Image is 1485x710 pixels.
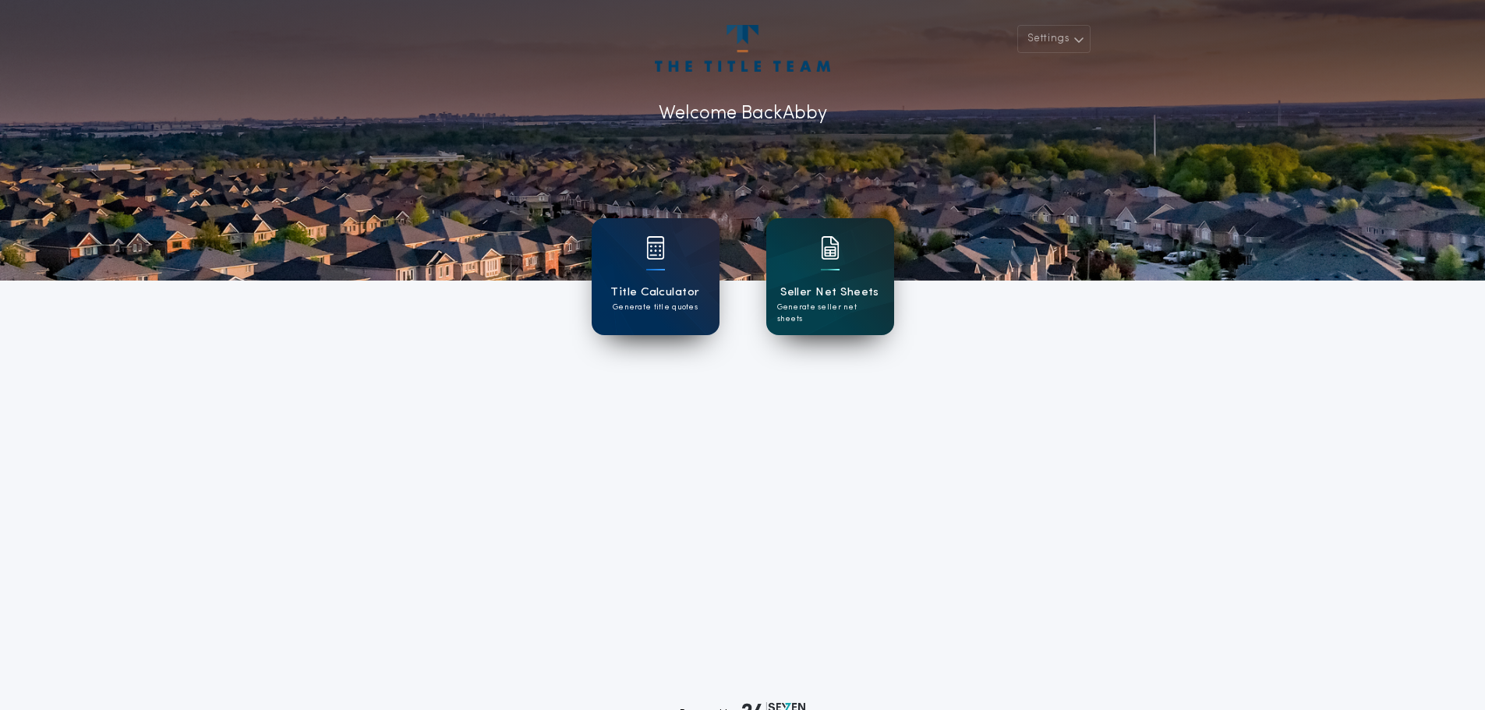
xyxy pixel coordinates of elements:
p: Generate seller net sheets [777,302,883,325]
h1: Title Calculator [610,284,699,302]
h1: Seller Net Sheets [780,284,879,302]
p: Welcome Back Abby [659,100,827,128]
p: Generate title quotes [613,302,698,313]
a: card iconTitle CalculatorGenerate title quotes [592,218,720,335]
a: card iconSeller Net SheetsGenerate seller net sheets [766,218,894,335]
img: card icon [646,236,665,260]
img: card icon [821,236,840,260]
button: Settings [1017,25,1091,53]
img: account-logo [655,25,829,72]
